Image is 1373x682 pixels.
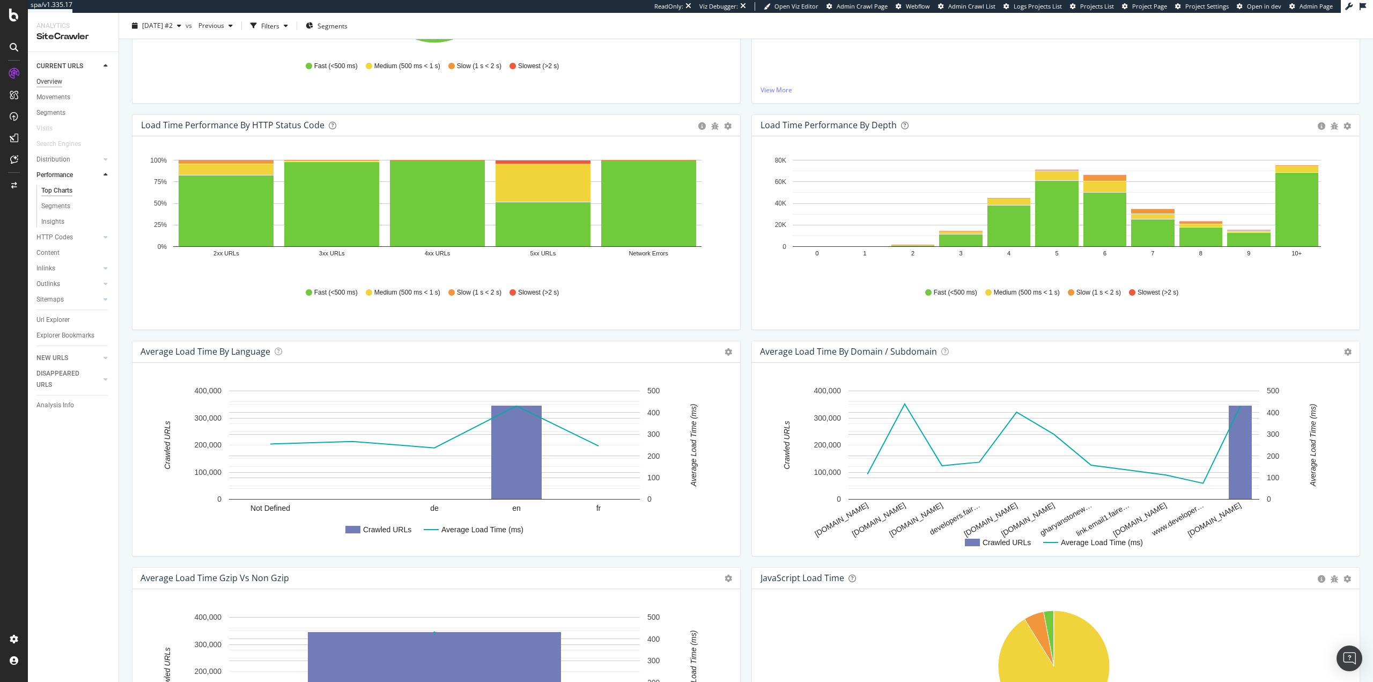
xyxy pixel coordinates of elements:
a: HTTP Codes [36,232,100,243]
div: circle-info [1318,575,1325,583]
text: Crawled URLs [783,421,791,469]
span: vs [186,21,194,30]
div: HTTP Codes [36,232,73,243]
text: Average Load Time (ms) [441,525,523,534]
div: Sitemaps [36,294,64,305]
span: Medium (500 ms < 1 s) [994,288,1060,297]
text: 20K [775,221,786,229]
text: Crawled URLs [363,525,411,534]
div: Viz Debugger: [699,2,738,11]
text: 400 [647,635,660,643]
text: 80K [775,157,786,164]
h4: Average Load Time Gzip vs Non Gzip [141,571,289,585]
span: 2025 Aug. 4th #2 [142,21,173,30]
a: Distribution [36,154,100,165]
text: Crawled URLs [163,421,172,469]
text: [DOMAIN_NAME] [1112,501,1168,538]
text: 100,000 [814,468,841,476]
a: Movements [36,92,111,103]
a: Admin Crawl Page [826,2,888,11]
div: Open Intercom Messenger [1337,646,1362,671]
button: Segments [301,17,352,34]
div: Segments [36,107,65,119]
a: Projects List [1070,2,1114,11]
a: Analysis Info [36,400,111,411]
a: Visits [36,123,63,134]
span: Slowest (>2 s) [518,62,559,71]
text: 200 [1267,452,1280,460]
a: Overview [36,76,111,87]
text: 400 [1267,408,1280,417]
a: Admin Crawl List [938,2,995,11]
text: 3 [959,250,963,256]
span: Admin Crawl Page [837,2,888,10]
text: [DOMAIN_NAME] [851,501,907,538]
div: Load Time Performance by HTTP Status Code [141,120,324,130]
div: Outlinks [36,278,60,290]
span: Webflow [906,2,930,10]
div: Load Time Performance by Depth [761,120,897,130]
a: Sitemaps [36,294,100,305]
div: gear [724,122,732,130]
div: Insights [41,216,64,228]
a: Explorer Bookmarks [36,330,111,341]
text: 300 [647,656,660,665]
div: bug [1331,575,1338,583]
text: 300,000 [194,414,222,422]
span: Admin Page [1300,2,1333,10]
a: CURRENT URLS [36,61,100,72]
div: Inlinks [36,263,55,274]
a: Inlinks [36,263,100,274]
text: 100,000 [194,468,222,476]
div: gear [1344,575,1351,583]
text: 5 [1055,250,1058,256]
text: 25% [154,221,167,229]
div: bug [711,122,719,130]
span: Slowest (>2 s) [518,288,559,297]
a: Admin Page [1289,2,1333,11]
text: 300,000 [814,414,841,422]
a: Project Settings [1175,2,1229,11]
div: DISAPPEARED URLS [36,368,91,391]
span: Previous [194,21,224,30]
div: JavaScript Load Time [761,573,844,583]
div: Explorer Bookmarks [36,330,94,341]
text: 0 [815,250,818,256]
text: 400,000 [194,613,222,621]
div: circle-info [1318,122,1325,130]
text: [DOMAIN_NAME] [813,501,869,538]
div: Content [36,247,60,259]
text: 7 [1151,250,1154,256]
i: Options [1344,348,1352,356]
div: Overview [36,76,62,87]
svg: A chart. [761,380,1347,547]
span: Project Page [1132,2,1167,10]
text: de [430,504,439,512]
text: 400 [647,408,660,417]
div: Analytics [36,21,110,31]
text: 50% [154,200,167,207]
div: ReadOnly: [654,2,683,11]
text: 5xx URLs [530,250,556,256]
a: Open in dev [1237,2,1281,11]
text: [DOMAIN_NAME] [1000,501,1056,538]
a: Content [36,247,111,259]
svg: A chart. [141,380,728,547]
text: 0 [1267,495,1271,503]
span: Medium (500 ms < 1 s) [374,288,440,297]
svg: A chart. [761,153,1347,278]
text: en [512,504,521,512]
a: Segments [36,107,111,119]
text: fr [596,504,601,512]
text: [DOMAIN_NAME] [1186,501,1243,538]
div: circle-info [698,122,706,130]
text: 9 [1247,250,1250,256]
i: Options [725,575,732,582]
text: 3xx URLs [319,250,345,256]
span: Slow (1 s < 2 s) [457,288,501,297]
span: Slowest (>2 s) [1138,288,1178,297]
text: 200,000 [194,667,222,676]
div: Analysis Info [36,400,74,411]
